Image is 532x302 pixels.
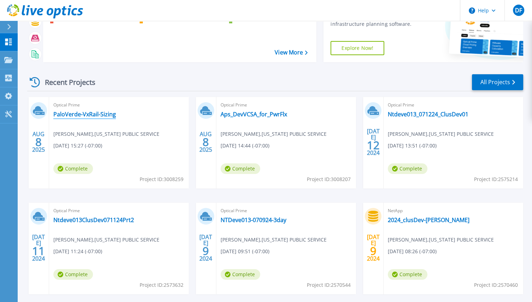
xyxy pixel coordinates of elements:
[221,236,327,244] span: [PERSON_NAME] , [US_STATE] PUBLIC SERVICE
[307,281,351,289] span: Project ID: 2570544
[221,163,260,174] span: Complete
[32,248,45,254] span: 11
[275,49,308,56] a: View More
[388,111,468,118] a: Ntdeve013_071224_ClusDev01
[221,216,286,223] a: NTDeve013-070924-3day
[515,7,522,13] span: DF
[221,207,352,215] span: Optical Prime
[472,74,523,90] a: All Projects
[53,207,185,215] span: Optical Prime
[203,139,209,145] span: 8
[367,142,379,148] span: 12
[35,139,42,145] span: 8
[388,130,494,138] span: [PERSON_NAME] , [US_STATE] PUBLIC SERVICE
[203,248,209,254] span: 9
[388,207,519,215] span: NetApp
[53,130,159,138] span: [PERSON_NAME] , [US_STATE] PUBLIC SERVICE
[53,111,116,118] a: PaloVerde-VxRail-Sizing
[53,142,102,150] span: [DATE] 15:27 (-07:00)
[221,101,352,109] span: Optical Prime
[388,216,469,223] a: 2024_clusDev-[PERSON_NAME]
[307,175,351,183] span: Project ID: 3008207
[199,129,212,155] div: AUG 2025
[32,235,45,261] div: [DATE] 2024
[388,269,427,280] span: Complete
[331,41,384,55] a: Explore Now!
[221,269,260,280] span: Complete
[366,129,380,155] div: [DATE] 2024
[388,248,437,255] span: [DATE] 08:26 (-07:00)
[140,175,183,183] span: Project ID: 3008259
[388,236,494,244] span: [PERSON_NAME] , [US_STATE] PUBLIC SERVICE
[27,74,105,91] div: Recent Projects
[221,142,269,150] span: [DATE] 14:44 (-07:00)
[388,142,437,150] span: [DATE] 13:51 (-07:00)
[53,248,102,255] span: [DATE] 11:24 (-07:00)
[53,101,185,109] span: Optical Prime
[199,235,212,261] div: [DATE] 2024
[53,216,134,223] a: Ntdeve013ClusDev071124Prt2
[370,248,376,254] span: 9
[221,248,269,255] span: [DATE] 09:51 (-07:00)
[140,281,183,289] span: Project ID: 2573632
[53,269,93,280] span: Complete
[53,236,159,244] span: [PERSON_NAME] , [US_STATE] PUBLIC SERVICE
[221,111,287,118] a: Aps_DevVCSA_for_PwrFlx
[388,163,427,174] span: Complete
[388,101,519,109] span: Optical Prime
[32,129,45,155] div: AUG 2025
[366,235,380,261] div: [DATE] 2024
[474,281,518,289] span: Project ID: 2570460
[53,163,93,174] span: Complete
[474,175,518,183] span: Project ID: 2575214
[221,130,327,138] span: [PERSON_NAME] , [US_STATE] PUBLIC SERVICE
